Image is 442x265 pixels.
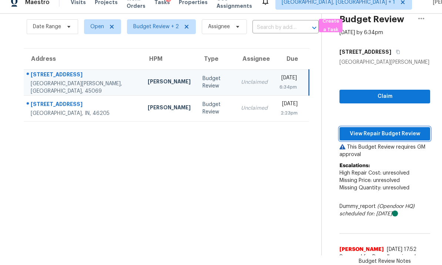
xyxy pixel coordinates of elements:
[24,49,142,69] th: Address
[339,211,392,216] i: scheduled for: [DATE]
[339,59,430,66] div: [GEOGRAPHIC_DATA][PERSON_NAME]
[31,100,136,110] div: [STREET_ADDRESS]
[90,23,104,30] span: Open
[339,178,400,183] span: Missing Price: unresolved
[339,16,404,23] h2: Budget Review
[208,23,230,30] span: Assignee
[148,78,191,87] div: [PERSON_NAME]
[241,79,268,86] div: Unclaimed
[339,48,391,56] h5: [STREET_ADDRESS]
[377,204,415,209] i: (Opendoor HQ)
[31,110,136,117] div: [GEOGRAPHIC_DATA], IN, 46205
[31,80,136,95] div: [GEOGRAPHIC_DATA][PERSON_NAME], [GEOGRAPHIC_DATA], 45069
[339,127,430,141] button: View Repair Budget Review
[339,185,409,191] span: Missing Quantity: unresolved
[279,109,298,117] div: 2:23pm
[279,74,297,83] div: [DATE]
[279,83,297,91] div: 6:34pm
[279,100,298,109] div: [DATE]
[339,170,409,176] span: High Repair Cost: unresolved
[133,23,179,30] span: Budget Review + 2
[339,90,430,103] button: Claim
[322,17,339,34] span: Create a Task
[197,49,235,69] th: Type
[309,23,319,33] button: Open
[202,75,229,90] div: Budget Review
[339,203,430,218] div: Dummy_report
[345,92,424,101] span: Claim
[339,246,384,253] span: [PERSON_NAME]
[148,104,191,113] div: [PERSON_NAME]
[319,19,342,32] button: Create a Task
[339,143,430,158] p: This Budget Review requires GM approval
[387,247,416,252] span: [DATE] 17:52
[235,49,274,69] th: Assignee
[33,23,61,30] span: Date Range
[274,49,309,69] th: Due
[252,22,298,33] input: Search by address
[202,101,229,116] div: Budget Review
[241,105,268,112] div: Unclaimed
[142,49,197,69] th: HPM
[391,45,401,59] button: Copy Address
[339,163,370,168] b: Escalations:
[31,71,136,80] div: [STREET_ADDRESS]
[345,129,424,139] span: View Repair Budget Review
[339,29,383,36] div: [DATE] by 6:34pm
